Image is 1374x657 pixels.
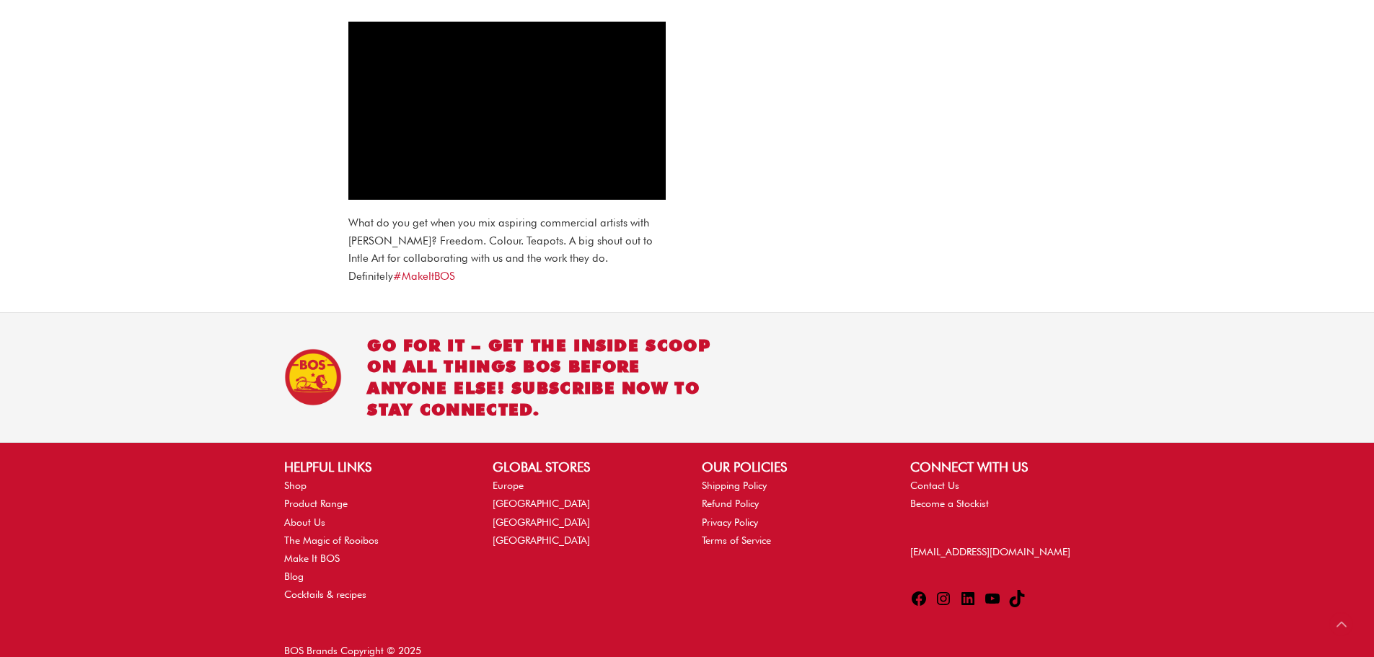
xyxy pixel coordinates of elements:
a: Europe [493,480,524,491]
a: [GEOGRAPHIC_DATA] [493,516,590,528]
a: About Us [284,516,325,528]
h2: OUR POLICIES [702,457,881,477]
a: Make It BOS [284,552,340,564]
a: Become a Stockist [910,498,989,509]
a: Shop [284,480,307,491]
a: [GEOGRAPHIC_DATA] [493,534,590,546]
h2: GLOBAL STORES [493,457,672,477]
a: Contact Us [910,480,959,491]
nav: GLOBAL STORES [493,477,672,550]
a: Terms of Service [702,534,771,546]
h2: HELPFUL LINKS [284,457,464,477]
nav: CONNECT WITH US [910,477,1090,513]
a: Privacy Policy [702,516,758,528]
nav: OUR POLICIES [702,477,881,550]
a: Product Range [284,498,348,509]
a: The Magic of Rooibos [284,534,379,546]
a: [EMAIL_ADDRESS][DOMAIN_NAME] [910,546,1070,557]
h2: CONNECT WITH US [910,457,1090,477]
a: Refund Policy [702,498,759,509]
a: [GEOGRAPHIC_DATA] [493,498,590,509]
iframe: Going BOS with Intle Art [348,22,666,200]
img: BOS Ice Tea [284,348,342,406]
span: What do you get when you mix aspiring commercial artists with [PERSON_NAME]? Freedom. Colour. Tea... [348,216,653,283]
nav: HELPFUL LINKS [284,477,464,604]
a: Blog [284,570,304,582]
a: Cocktails & recipes [284,588,366,600]
a: #MakeItBOS [393,270,455,283]
h2: Go for it – get the inside scoop on all things BOS before anyone else! Subscribe now to stay conn... [367,335,718,421]
a: Shipping Policy [702,480,767,491]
